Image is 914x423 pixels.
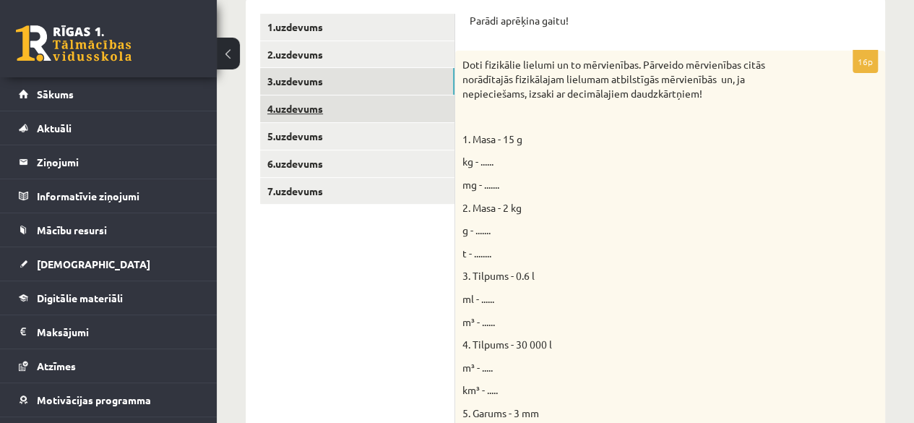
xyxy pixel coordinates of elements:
span: Aktuāli [37,121,72,134]
span: g - ....... [462,223,491,236]
a: 5.uzdevums [260,123,454,150]
span: Atzīmes [37,359,76,372]
span: Sākums [37,87,74,101]
legend: Maksājumi [37,315,199,349]
a: 4.uzdevums [260,95,454,122]
a: Rīgas 1. Tālmācības vidusskola [16,25,132,61]
span: Motivācijas programma [37,393,151,406]
a: Aktuāli [19,111,199,145]
span: m³ - ..... [462,361,493,374]
span: 1. Masa - 15 g [462,132,522,145]
legend: Informatīvie ziņojumi [37,179,199,213]
span: [DEMOGRAPHIC_DATA] [37,257,150,270]
a: [DEMOGRAPHIC_DATA] [19,247,199,281]
a: 3.uzdevums [260,68,454,95]
span: kg - ...... [462,155,493,168]
a: Atzīmes [19,349,199,383]
span: t - ........ [462,247,491,260]
p: 16p [853,50,878,73]
a: Informatīvie ziņojumi [19,179,199,213]
a: Motivācijas programma [19,383,199,416]
span: Doti fizikālie lielumi un to mērvienības. Pārveido mērvienības citās norādītajās fizikālajam liel... [462,58,765,99]
span: 2. Masa - 2 kg [462,201,522,214]
a: Maksājumi [19,315,199,349]
a: Digitālie materiāli [19,281,199,315]
a: 7.uzdevums [260,178,454,205]
a: Sākums [19,77,199,111]
a: Ziņojumi [19,145,199,179]
a: Mācību resursi [19,213,199,247]
span: mg - ....... [462,178,499,191]
span: ml - ...... [462,292,494,305]
span: km³ - ..... [462,383,498,396]
p: Parādi aprēķina gaitu! [470,14,871,28]
span: 5. Garums - 3 mm [462,406,539,419]
a: 6.uzdevums [260,150,454,177]
span: 3. Tilpums - 0.6 l [462,269,535,282]
span: 4. Tilpums - 30 000 l [462,338,552,351]
legend: Ziņojumi [37,145,199,179]
a: 2.uzdevums [260,41,454,68]
a: 1.uzdevums [260,14,454,40]
span: Mācību resursi [37,223,107,236]
span: Digitālie materiāli [37,291,123,304]
span: m³ - ...... [462,315,495,328]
